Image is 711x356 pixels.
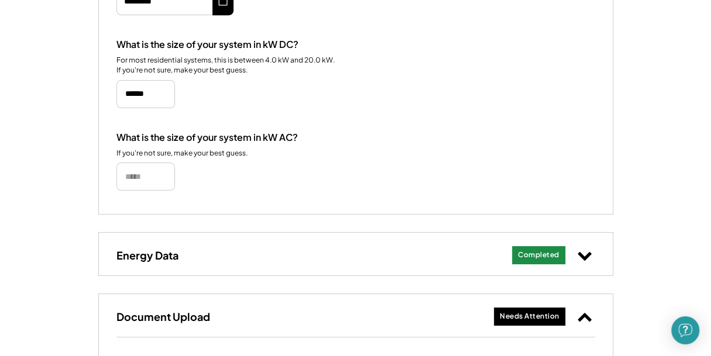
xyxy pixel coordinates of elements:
[116,56,336,75] div: For most residential systems, this is between 4.0 kW and 20.0 kW. If you're not sure, make your b...
[518,250,559,260] div: Completed
[500,312,559,322] div: Needs Attention
[116,310,210,323] h3: Document Upload
[116,148,248,158] div: If you're not sure, make your best guess.
[116,248,178,262] h3: Energy Data
[116,39,298,51] div: What is the size of your system in kW DC?
[116,132,298,144] div: What is the size of your system in kW AC?
[671,316,699,344] div: Open Intercom Messenger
